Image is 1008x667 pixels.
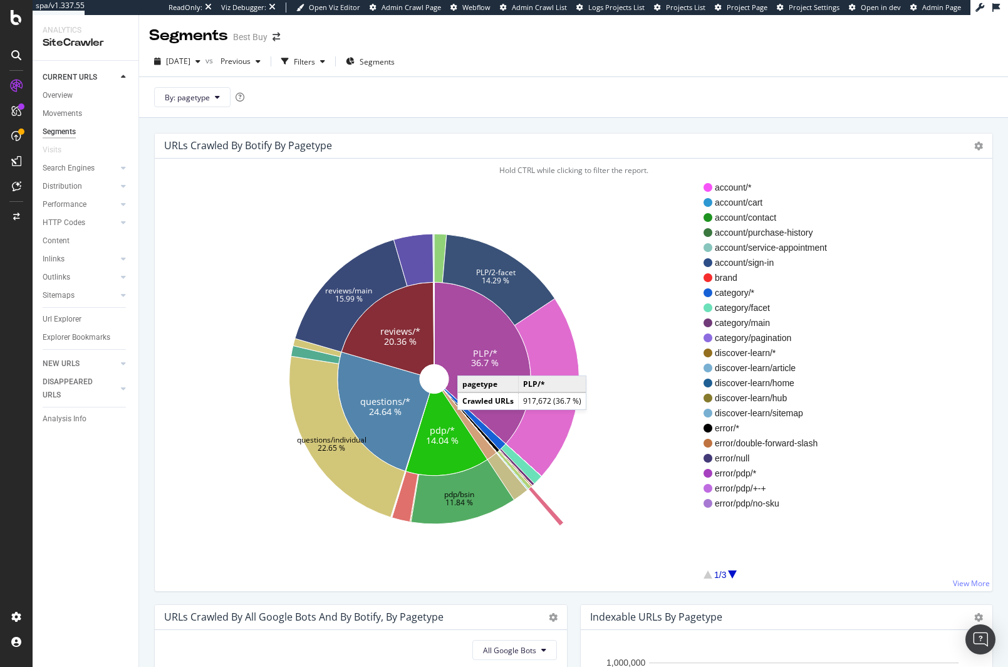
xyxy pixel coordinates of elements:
[715,422,827,434] span: error/*
[165,92,210,103] span: By: pagetype
[476,266,516,277] text: PLP/2-facet
[233,31,268,43] div: Best Buy
[341,51,400,71] button: Segments
[576,3,645,13] a: Logs Projects List
[445,497,473,508] text: 11.84 %
[360,56,395,67] span: Segments
[154,87,231,107] button: By: pagetype
[43,107,82,120] div: Movements
[715,482,827,495] span: error/pdp/+-+
[458,376,519,392] td: pagetype
[43,36,128,50] div: SiteCrawler
[471,357,499,369] text: 36.7 %
[519,392,586,409] td: 917,672 (36.7 %)
[164,609,444,626] h4: URLs Crawled by All Google Bots and by Botify, by pagetype
[715,317,827,329] span: category/main
[43,71,117,84] a: CURRENT URLS
[715,241,827,254] span: account/service-appointment
[715,392,827,404] span: discover-learn/hub
[450,3,491,13] a: Webflow
[360,396,410,407] text: questions/*
[43,412,130,426] a: Analysis Info
[43,180,82,193] div: Distribution
[43,162,117,175] a: Search Engines
[43,89,73,102] div: Overview
[43,234,130,248] a: Content
[43,412,86,426] div: Analysis Info
[483,645,536,656] span: All Google Bots
[43,313,81,326] div: Url Explorer
[974,142,983,150] i: Options
[715,302,827,314] span: category/facet
[273,33,280,41] div: arrow-right-arrow-left
[318,443,345,453] text: 22.65 %
[549,613,558,622] i: Options
[384,335,417,347] text: 20.36 %
[43,313,130,326] a: Url Explorer
[953,578,990,589] a: View More
[164,137,332,154] h4: URLs Crawled By Botify By pagetype
[43,357,117,370] a: NEW URLS
[43,89,130,102] a: Overview
[43,331,130,344] a: Explorer Bookmarks
[462,3,491,12] span: Webflow
[426,434,459,446] text: 14.04 %
[205,55,216,66] span: vs
[43,253,117,266] a: Inlinks
[43,376,106,402] div: DISAPPEARED URLS
[335,293,363,304] text: 15.99 %
[715,226,827,239] span: account/purchase-history
[777,3,839,13] a: Project Settings
[965,624,995,654] div: Open Intercom Messenger
[43,271,70,284] div: Outlinks
[482,275,509,286] text: 14.29 %
[43,180,117,193] a: Distribution
[715,437,827,449] span: error/double-forward-slash
[430,424,455,436] text: pdp/*
[369,406,402,418] text: 24.64 %
[296,3,360,13] a: Open Viz Editor
[519,376,586,392] td: PLP/*
[590,609,722,626] h4: Indexable URLs by pagetype
[43,198,117,211] a: Performance
[380,325,420,337] text: reviews/*
[499,165,648,176] span: Hold CTRL while clicking to filter the report.
[370,3,441,13] a: Admin Crawl Page
[294,56,315,67] div: Filters
[715,286,827,299] span: category/*
[43,376,117,402] a: DISAPPEARED URLS
[715,362,827,374] span: discover-learn/article
[727,3,767,12] span: Project Page
[715,196,827,209] span: account/cart
[43,25,128,36] div: Analytics
[910,3,961,13] a: Admin Page
[43,331,110,344] div: Explorer Bookmarks
[166,56,190,66] span: 2025 Sep. 23rd
[789,3,839,12] span: Project Settings
[512,3,567,12] span: Admin Crawl List
[43,234,70,248] div: Content
[458,392,519,409] td: Crawled URLs
[473,347,497,359] text: PLP/*
[43,357,80,370] div: NEW URLS
[715,407,827,419] span: discover-learn/sitemap
[588,3,645,12] span: Logs Projects List
[715,497,827,510] span: error/pdp/no-sku
[43,216,85,229] div: HTTP Codes
[43,198,86,211] div: Performance
[715,467,827,480] span: error/pdp/*
[714,569,726,581] div: 1/3
[149,51,205,71] button: [DATE]
[43,144,74,157] a: Visits
[43,71,97,84] div: CURRENT URLS
[715,377,827,389] span: discover-learn/home
[43,253,65,266] div: Inlinks
[444,489,474,500] text: pdp/bsin
[297,434,366,445] text: questions/individual
[43,162,95,175] div: Search Engines
[472,640,557,660] button: All Google Bots
[43,216,117,229] a: HTTP Codes
[715,332,827,344] span: category/pagination
[216,51,266,71] button: Previous
[43,289,75,302] div: Sitemaps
